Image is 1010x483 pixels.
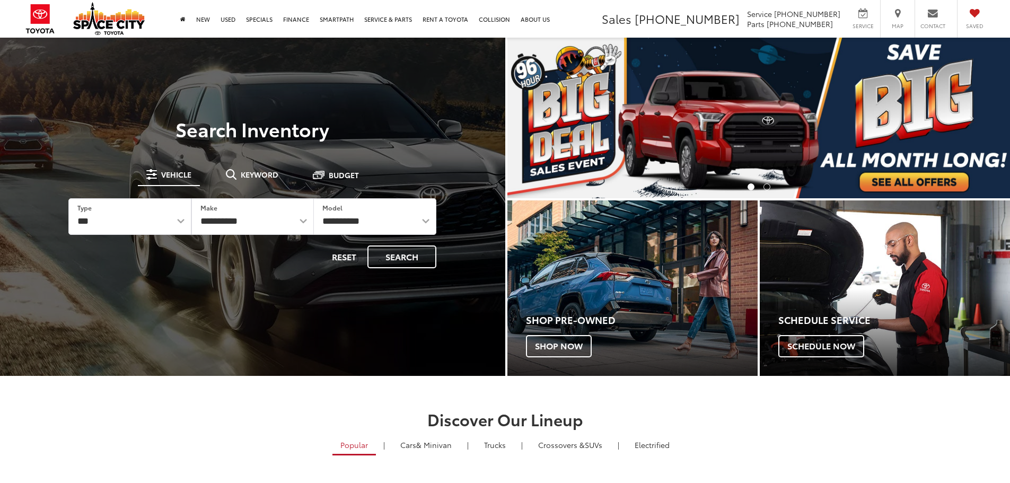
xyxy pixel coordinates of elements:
[747,19,765,29] span: Parts
[332,436,376,455] a: Popular
[778,335,864,357] span: Schedule Now
[760,200,1010,376] a: Schedule Service Schedule Now
[507,200,758,376] div: Toyota
[526,315,758,326] h4: Shop Pre-Owned
[200,203,217,212] label: Make
[963,22,986,30] span: Saved
[635,10,740,27] span: [PHONE_NUMBER]
[615,440,622,450] li: |
[935,59,1010,177] button: Click to view next picture.
[476,436,514,454] a: Trucks
[920,22,945,30] span: Contact
[627,436,678,454] a: Electrified
[367,245,436,268] button: Search
[464,440,471,450] li: |
[73,2,145,35] img: Space City Toyota
[241,171,278,178] span: Keyword
[45,118,461,139] h3: Search Inventory
[778,315,1010,326] h4: Schedule Service
[602,10,631,27] span: Sales
[530,436,610,454] a: SUVs
[77,203,92,212] label: Type
[760,200,1010,376] div: Toyota
[886,22,909,30] span: Map
[131,410,879,428] h2: Discover Our Lineup
[851,22,875,30] span: Service
[381,440,388,450] li: |
[322,203,342,212] label: Model
[507,200,758,376] a: Shop Pre-Owned Shop Now
[767,19,833,29] span: [PHONE_NUMBER]
[526,335,592,357] span: Shop Now
[323,245,365,268] button: Reset
[392,436,460,454] a: Cars
[519,440,525,450] li: |
[774,8,840,19] span: [PHONE_NUMBER]
[507,59,583,177] button: Click to view previous picture.
[763,183,770,190] li: Go to slide number 2.
[538,440,585,450] span: Crossovers &
[748,183,754,190] li: Go to slide number 1.
[161,171,191,178] span: Vehicle
[747,8,772,19] span: Service
[329,171,359,179] span: Budget
[416,440,452,450] span: & Minivan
